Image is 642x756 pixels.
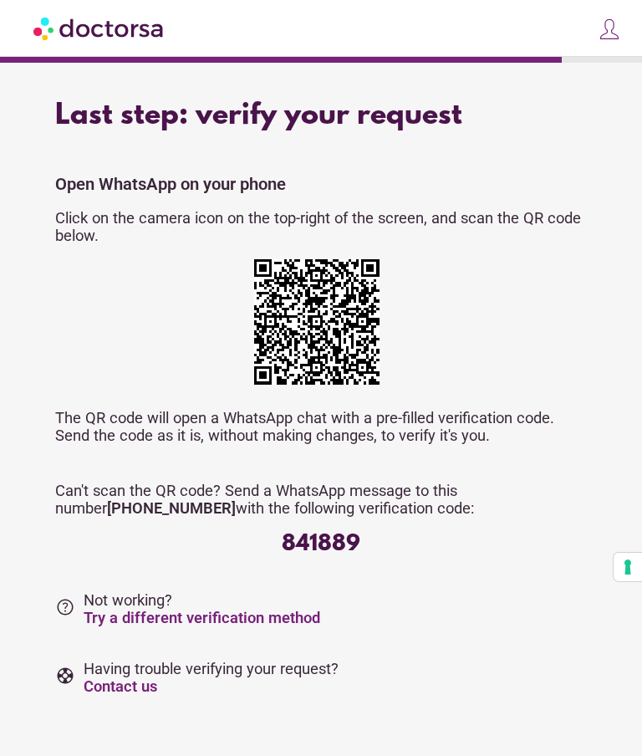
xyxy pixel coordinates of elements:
button: Your consent preferences for tracking technologies [614,553,642,581]
i: help [55,597,75,617]
img: Doctorsa.com [33,9,166,47]
p: Can't scan the QR code? Send a WhatsApp message to this number with the following verification code: [55,482,586,517]
p: Click on the camera icon on the top-right of the screen, and scan the QR code below. [55,209,586,244]
img: VaQ77VTjyrdUOvDeW6XR9LIG+WMeibCMT6ItlGl0fS+Df9xJ+clAU85IAAAAASUVORK5CYII= [254,259,380,385]
strong: Open WhatsApp on your phone [55,174,286,194]
img: icons8-customer-100.png [598,18,621,41]
div: https://wa.me/+12673231263?text=My+request+verification+code+is+841889 [254,259,388,393]
strong: [PHONE_NUMBER] [107,499,236,517]
i: support [55,666,75,686]
a: Try a different verification method [84,609,320,626]
div: 841889 [55,532,586,558]
span: Not working? [84,591,320,626]
span: Having trouble verifying your request? [84,660,339,695]
a: Contact us [84,677,157,695]
p: The QR code will open a WhatsApp chat with a pre-filled verification code. Send the code as it is... [55,409,586,444]
div: Last step: verify your request [55,100,586,133]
